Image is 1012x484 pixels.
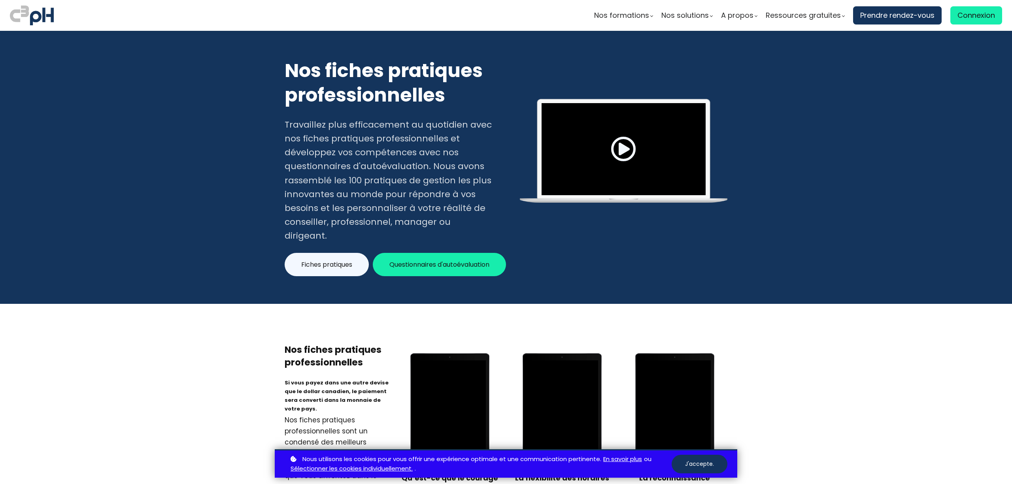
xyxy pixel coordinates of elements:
[603,454,642,464] a: En savoir plus
[373,253,506,276] button: Questionnaires d'autoévaluation
[285,379,389,412] b: Si vous payez dans une autre devise que le dollar canadien, le paiement sera converti dans la mon...
[721,9,753,21] span: A propos
[389,260,489,269] span: Questionnaires d'autoévaluation
[594,9,649,21] span: Nos formations
[289,454,672,474] p: ou .
[285,343,390,369] h3: Nos fiches pratiques professionnelles
[622,473,727,483] div: La reconnaissance
[291,464,413,474] a: Sélectionner les cookies individuellement.
[301,260,352,269] span: Fiches pratiques
[672,455,727,473] button: J'accepte.
[10,4,54,27] img: logo C3PH
[285,253,369,276] button: Fiches pratiques
[766,9,841,21] span: Ressources gratuites
[302,454,601,464] span: Nous utilisons les cookies pour vous offrir une expérience optimale et une communication pertinente.
[950,6,1002,24] a: Connexion
[860,9,935,21] span: Prendre rendez-vous
[285,58,493,108] h2: Nos fiches pratiques professionnelles
[853,6,942,24] a: Prendre rendez-vous
[661,9,709,21] span: Nos solutions
[285,118,493,243] div: Travaillez plus efficacement au quotidien avec nos fiches pratiques professionnelles et développe...
[957,9,995,21] span: Connexion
